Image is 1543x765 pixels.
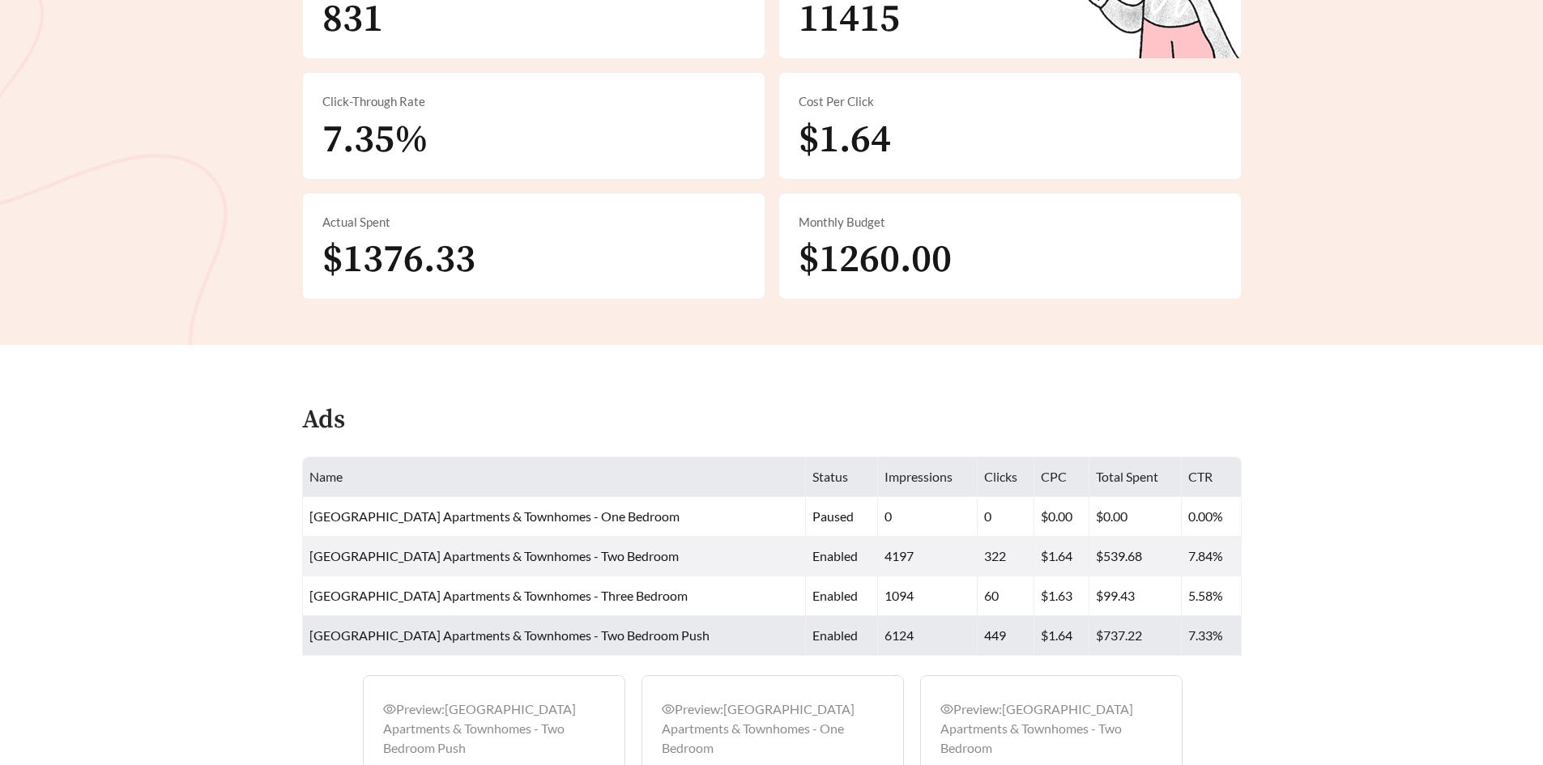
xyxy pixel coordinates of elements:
[978,537,1035,576] td: 322
[1089,616,1182,656] td: $737.22
[812,508,854,524] span: paused
[812,588,858,603] span: enabled
[309,588,688,603] span: [GEOGRAPHIC_DATA] Apartments & Townhomes - Three Bedroom
[978,497,1035,537] td: 0
[1182,576,1241,616] td: 5.58%
[322,213,745,232] div: Actual Spent
[1182,497,1241,537] td: 0.00%
[1182,537,1241,576] td: 7.84%
[1089,497,1182,537] td: $0.00
[799,92,1221,111] div: Cost Per Click
[302,406,345,435] h4: Ads
[383,703,396,716] span: eye
[309,508,680,524] span: [GEOGRAPHIC_DATA] Apartments & Townhomes - One Bedroom
[303,457,806,497] th: Name
[799,213,1221,232] div: Monthly Budget
[383,699,605,758] div: Preview: [GEOGRAPHIC_DATA] Apartments & Townhomes - Two Bedroom Push
[812,627,858,643] span: enabled
[1034,616,1089,656] td: $1.64
[1034,537,1089,576] td: $1.64
[1188,469,1213,484] span: CTR
[978,576,1035,616] td: 60
[799,116,891,164] span: $1.64
[940,699,1162,758] div: Preview: [GEOGRAPHIC_DATA] Apartments & Townhomes - Two Bedroom
[878,576,978,616] td: 1094
[812,548,858,563] span: enabled
[662,699,884,758] div: Preview: [GEOGRAPHIC_DATA] Apartments & Townhomes - One Bedroom
[309,548,679,563] span: [GEOGRAPHIC_DATA] Apartments & Townhomes - Two Bedroom
[309,627,710,643] span: [GEOGRAPHIC_DATA] Apartments & Townhomes - Two Bedroom Push
[322,92,745,111] div: Click-Through Rate
[1089,457,1182,497] th: Total Spent
[940,703,953,716] span: eye
[322,236,475,284] span: $1376.33
[1089,576,1182,616] td: $99.43
[978,457,1035,497] th: Clicks
[1089,537,1182,576] td: $539.68
[878,457,978,497] th: Impressions
[662,703,675,716] span: eye
[1034,576,1089,616] td: $1.63
[1182,616,1241,656] td: 7.33%
[878,497,978,537] td: 0
[799,236,952,284] span: $1260.00
[878,616,978,656] td: 6124
[806,457,878,497] th: Status
[978,616,1035,656] td: 449
[1041,469,1067,484] span: CPC
[878,537,978,576] td: 4197
[1034,497,1089,537] td: $0.00
[322,116,428,164] span: 7.35%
